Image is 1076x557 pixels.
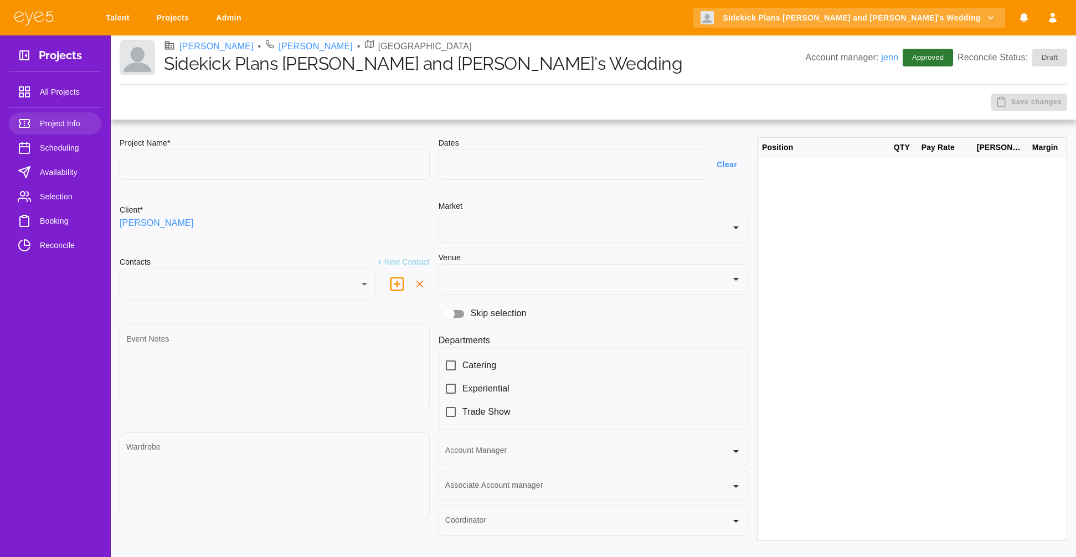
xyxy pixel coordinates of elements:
h6: Market [439,200,749,213]
li: • [258,40,261,53]
button: Open [728,271,744,287]
a: Project Info [9,112,101,135]
a: Reconcile [9,234,101,256]
h6: Project Name* [120,137,430,149]
a: [PERSON_NAME] [279,40,353,53]
div: QTY [889,138,917,157]
span: Selection [40,190,92,203]
a: Projects [150,8,200,28]
span: Approved [905,52,950,63]
h6: Venue [439,252,461,264]
span: Catering [462,359,497,372]
span: Experiential [462,382,509,395]
div: Margin [1028,138,1067,157]
span: Trade Show [462,405,511,419]
h3: Projects [39,49,82,66]
button: Open [728,478,744,494]
a: Availability [9,161,101,183]
span: Reconcile [40,239,92,252]
h6: Departments [439,333,749,347]
button: Open [728,513,744,529]
div: Skip selection [439,303,749,324]
img: Client logo [120,40,155,75]
a: [PERSON_NAME] [179,40,254,53]
button: Open [728,443,744,459]
a: Admin [209,8,253,28]
div: Position [758,138,889,157]
span: Draft [1035,52,1064,63]
h6: Client* [120,204,143,216]
h1: Sidekick Plans [PERSON_NAME] and [PERSON_NAME]'s Wedding [164,53,805,74]
span: Booking [40,214,92,228]
a: [PERSON_NAME] [120,216,194,230]
div: [PERSON_NAME] [972,138,1028,157]
li: • [357,40,361,53]
span: Availability [40,166,92,179]
a: Talent [99,8,141,28]
span: All Projects [40,85,92,99]
a: Scheduling [9,137,101,159]
img: eye5 [13,10,54,26]
div: Pay Rate [917,138,972,157]
button: delete [410,274,430,294]
a: Booking [9,210,101,232]
p: Account manager: [805,51,898,64]
span: Scheduling [40,141,92,154]
button: delete [384,271,410,297]
span: Project Info [40,117,92,130]
button: Open [728,220,744,235]
button: Clear [709,154,748,175]
button: Sidekick Plans [PERSON_NAME] and [PERSON_NAME]'s Wedding [693,8,1005,28]
p: + New Contact [377,256,429,269]
a: All Projects [9,81,101,103]
p: [GEOGRAPHIC_DATA] [378,40,472,53]
p: Reconcile Status: [957,49,1067,66]
button: Notifications [1014,8,1034,28]
h6: Contacts [120,256,151,269]
a: Selection [9,185,101,208]
img: Client logo [701,11,714,24]
a: jenn [881,53,898,62]
h6: Dates [439,137,749,149]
